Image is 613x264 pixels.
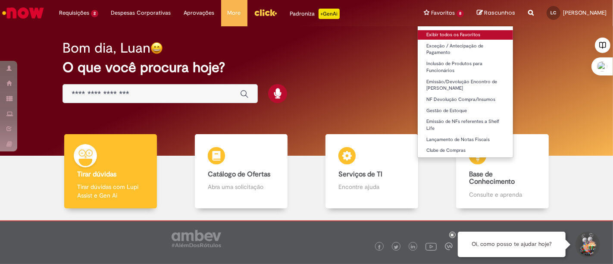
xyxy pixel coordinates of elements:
[208,182,274,191] p: Abra uma solicitação
[574,232,600,258] button: Iniciar Conversa de Suporte
[418,135,513,145] a: Lançamento de Notas Fiscais
[418,77,513,93] a: Emissão/Devolução Encontro de [PERSON_NAME]
[111,9,171,17] span: Despesas Corporativas
[45,134,176,209] a: Tirar dúvidas Tirar dúvidas com Lupi Assist e Gen Ai
[418,59,513,75] a: Inclusão de Produtos para Funcionários
[338,182,405,191] p: Encontre ajuda
[77,182,144,200] p: Tirar dúvidas com Lupi Assist e Gen Ai
[418,106,513,116] a: Gestão de Estoque
[254,6,277,19] img: click_logo_yellow_360x200.png
[290,9,340,19] div: Padroniza
[469,170,515,186] b: Base de Conhecimento
[59,9,89,17] span: Requisições
[418,146,513,155] a: Clube de Compras
[77,170,116,179] b: Tirar dúvidas
[319,9,340,19] p: +GenAi
[394,245,398,249] img: logo_footer_twitter.png
[425,241,437,252] img: logo_footer_youtube.png
[457,10,464,17] span: 8
[228,9,241,17] span: More
[91,10,98,17] span: 2
[458,232,566,257] div: Oi, como posso te ajudar hoje?
[431,9,455,17] span: Favoritos
[418,41,513,57] a: Exceção / Antecipação de Pagamento
[1,4,45,22] img: ServiceNow
[150,42,163,54] img: happy-face.png
[172,230,221,247] img: logo_footer_ambev_rotulo_gray.png
[63,41,150,56] h2: Bom dia, Luan
[377,245,382,249] img: logo_footer_facebook.png
[563,9,607,16] span: [PERSON_NAME]
[418,117,513,133] a: Emissão de NFs referentes a Shelf Life
[306,134,437,209] a: Serviços de TI Encontre ajuda
[477,9,515,17] a: Rascunhos
[418,30,513,40] a: Exibir todos os Favoritos
[411,245,415,250] img: logo_footer_linkedin.png
[208,170,270,179] b: Catálogo de Ofertas
[338,170,382,179] b: Serviços de TI
[469,190,535,199] p: Consulte e aprenda
[484,9,515,17] span: Rascunhos
[445,242,453,250] img: logo_footer_workplace.png
[437,134,568,209] a: Base de Conhecimento Consulte e aprenda
[184,9,215,17] span: Aprovações
[176,134,306,209] a: Catálogo de Ofertas Abra uma solicitação
[551,10,557,16] span: LC
[417,26,513,158] ul: Favoritos
[63,60,550,75] h2: O que você procura hoje?
[418,95,513,104] a: NF Devolução Compra/Insumos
